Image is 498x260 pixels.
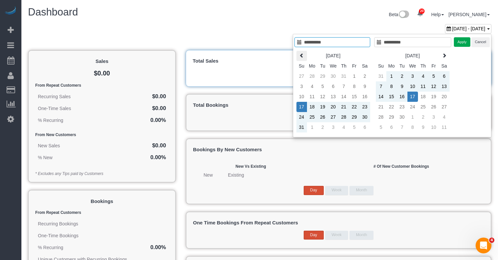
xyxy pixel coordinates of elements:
[216,172,246,178] li: Existing
[193,102,484,108] h4: Total Bookings
[454,37,470,47] button: Apply
[376,81,386,92] td: 7
[328,112,339,122] td: 27
[35,171,103,176] em: * Excludes any Tips paid by Customers
[360,112,370,122] td: 30
[439,102,450,112] td: 27
[418,81,429,92] td: 11
[193,58,484,64] h4: Total Sales
[349,61,360,71] th: Fr
[339,71,349,81] td: 31
[122,114,169,126] td: 0.00%
[439,61,450,71] th: Sa
[318,164,484,169] h5: # of New Customer Bookings
[386,81,397,92] td: 8
[407,122,418,132] td: 8
[307,71,318,81] td: 28
[339,122,349,132] td: 4
[35,59,169,64] h4: Sales
[307,112,318,122] td: 25
[35,114,122,126] td: % Recurring
[418,71,429,81] td: 4
[439,81,450,92] td: 13
[307,51,360,61] th: [DATE]
[35,211,169,215] h5: From Repeat Customers
[418,112,429,122] td: 2
[349,92,360,102] td: 15
[122,91,169,102] td: $0.00
[398,11,409,19] img: New interface
[349,186,373,195] button: Month
[376,122,386,132] td: 5
[339,112,349,122] td: 28
[418,102,429,112] td: 25
[35,199,169,204] h4: Bookings
[318,71,328,81] td: 29
[407,71,418,81] td: 3
[328,92,339,102] td: 13
[376,71,386,81] td: 31
[407,102,418,112] td: 24
[439,71,450,81] td: 6
[376,61,386,71] th: Su
[328,102,339,112] td: 20
[296,81,307,92] td: 3
[328,61,339,71] th: We
[397,92,407,102] td: 16
[376,92,386,102] td: 14
[339,61,349,71] th: Th
[325,231,348,240] button: Week
[35,133,169,137] h5: From New Customers
[429,102,439,112] td: 26
[360,71,370,81] td: 2
[431,12,444,17] a: Help
[296,122,307,132] td: 31
[386,112,397,122] td: 29
[360,61,370,71] th: Sa
[4,7,17,16] img: Automaid Logo
[407,61,418,71] th: We
[328,122,339,132] td: 3
[307,122,318,132] td: 1
[386,122,397,132] td: 6
[439,112,450,122] td: 4
[35,70,169,77] h2: $0.00
[376,102,386,112] td: 21
[318,92,328,102] td: 12
[429,112,439,122] td: 3
[349,231,373,240] button: Month
[452,26,485,31] span: [DATE] - [DATE]
[414,7,427,21] a: 20
[418,61,429,71] th: Th
[360,92,370,102] td: 16
[111,152,169,163] td: 0.00%
[418,92,429,102] td: 18
[476,238,491,253] iframe: Intercom live chat
[349,122,360,132] td: 5
[193,147,484,153] h4: Bookings by New Customers
[318,102,328,112] td: 19
[360,81,370,92] td: 9
[296,61,307,71] th: Su
[296,102,307,112] td: 17
[429,81,439,92] td: 12
[418,122,429,132] td: 9
[318,122,328,132] td: 2
[429,92,439,102] td: 19
[339,92,349,102] td: 14
[35,140,111,152] td: New Sales
[349,102,360,112] td: 22
[386,102,397,112] td: 22
[304,186,324,195] button: Day
[489,238,494,243] span: 4
[419,9,425,14] span: 20
[397,61,407,71] th: Tu
[386,71,397,81] td: 1
[318,61,328,71] th: Tu
[439,122,450,132] td: 11
[339,81,349,92] td: 7
[386,61,397,71] th: Mo
[349,112,360,122] td: 29
[35,102,122,114] td: One-Time Sales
